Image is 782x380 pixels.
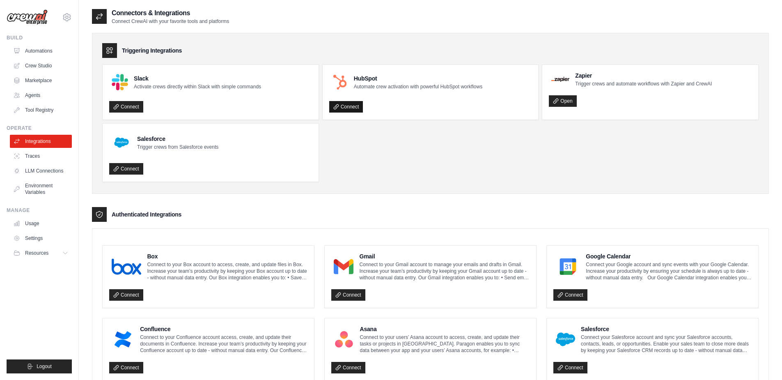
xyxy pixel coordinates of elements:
a: Connect [331,362,365,373]
button: Logout [7,359,72,373]
img: Salesforce Logo [112,133,131,152]
h4: Google Calendar [586,252,752,260]
a: Environment Variables [10,179,72,199]
a: Settings [10,232,72,245]
h4: Slack [134,74,261,83]
a: Traces [10,150,72,163]
span: Resources [25,250,48,256]
img: Gmail Logo [334,258,353,275]
p: Trigger crews and automate workflows with Zapier and CrewAI [575,81,712,87]
img: HubSpot Logo [332,74,348,90]
div: Operate [7,125,72,131]
p: Connect CrewAI with your favorite tools and platforms [112,18,229,25]
a: Connect [553,362,587,373]
a: Tool Registry [10,104,72,117]
h4: Confluence [140,325,307,333]
h2: Connectors & Integrations [112,8,229,18]
p: Connect to your Gmail account to manage your emails and drafts in Gmail. Increase your team’s pro... [359,261,530,281]
h3: Triggering Integrations [122,46,182,55]
img: Zapier Logo [551,77,569,82]
a: Connect [553,289,587,301]
h4: Asana [360,325,530,333]
h4: Gmail [359,252,530,260]
img: Logo [7,9,48,25]
div: Build [7,35,72,41]
a: LLM Connections [10,164,72,177]
a: Marketplace [10,74,72,87]
h4: Salesforce [137,135,218,143]
a: Usage [10,217,72,230]
a: Connect [329,101,363,113]
a: Connect [109,101,143,113]
h4: Zapier [575,71,712,80]
div: Manage [7,207,72,214]
button: Resources [10,246,72,260]
p: Connect your Salesforce account and sync your Salesforce accounts, contacts, leads, or opportunit... [581,334,752,354]
a: Connect [109,362,143,373]
h4: Salesforce [581,325,752,333]
a: Connect [109,289,143,301]
a: Integrations [10,135,72,148]
p: Connect your Google account and sync events with your Google Calendar. Increase your productivity... [586,261,752,281]
h3: Authenticated Integrations [112,210,181,219]
a: Connect [109,163,143,175]
img: Box Logo [112,258,141,275]
span: Logout [37,363,52,370]
p: Activate crews directly within Slack with simple commands [134,83,261,90]
p: Automate crew activation with powerful HubSpot workflows [354,83,482,90]
p: Connect to your users’ Asana account to access, create, and update their tasks or projects in [GE... [360,334,530,354]
a: Connect [331,289,365,301]
p: Connect to your Box account to access, create, and update files in Box. Increase your team’s prod... [147,261,307,281]
h4: HubSpot [354,74,482,83]
img: Salesforce Logo [556,331,575,348]
p: Trigger crews from Salesforce events [137,144,218,150]
img: Slack Logo [112,74,128,90]
a: Crew Studio [10,59,72,72]
a: Automations [10,44,72,58]
img: Google Calendar Logo [556,258,580,275]
img: Confluence Logo [112,331,134,348]
a: Open [549,95,576,107]
h4: Box [147,252,307,260]
img: Asana Logo [334,331,354,348]
a: Agents [10,89,72,102]
p: Connect to your Confluence account access, create, and update their documents in Confluence. Incr... [140,334,307,354]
